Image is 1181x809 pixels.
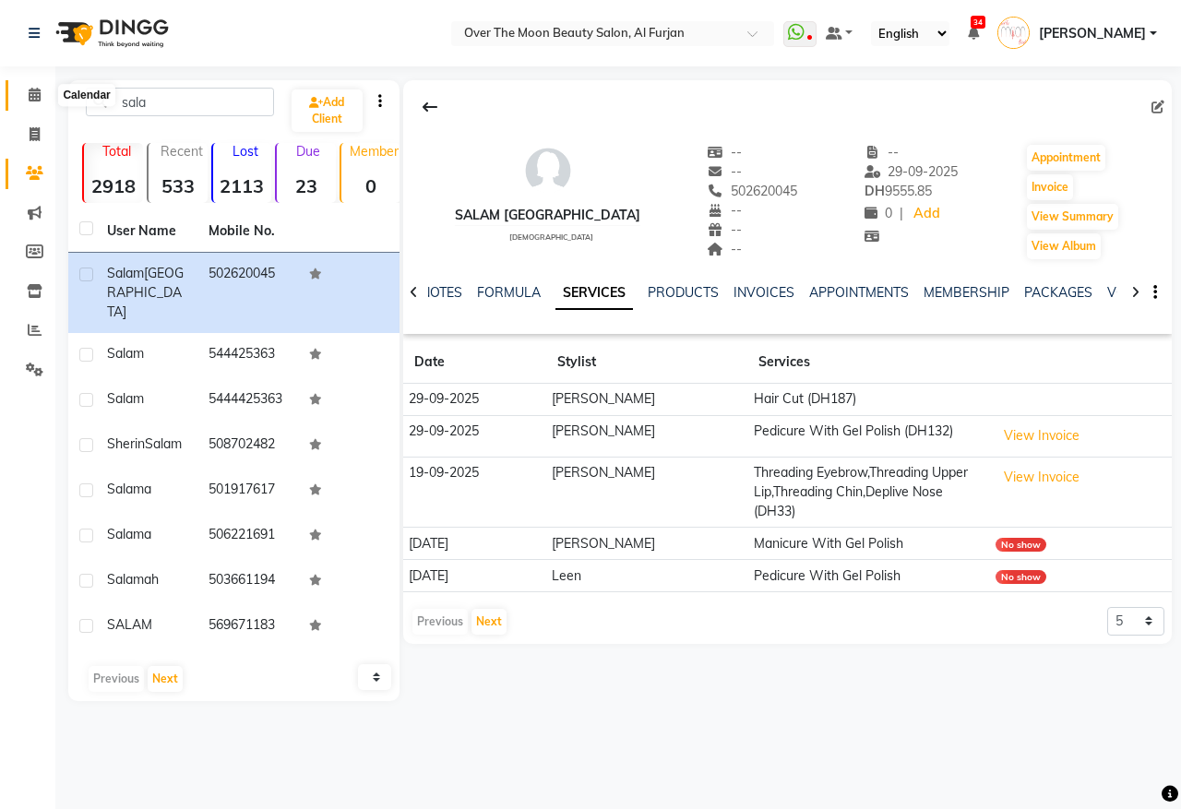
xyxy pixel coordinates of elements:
span: Salam [107,390,144,407]
span: [PERSON_NAME] [1039,24,1146,43]
td: 29-09-2025 [403,384,546,416]
p: Total [91,143,143,160]
td: Threading Eyebrow,Threading Upper Lip,Threading Chin,Deplive Nose (DH33) [747,457,989,528]
span: -- [865,144,900,161]
span: Salam [107,265,144,281]
span: -- [708,163,743,180]
a: SERVICES [555,277,633,310]
span: salamah [107,571,159,588]
th: Date [403,341,546,384]
a: NOTES [421,284,462,301]
span: Salam [145,435,182,452]
span: -- [708,144,743,161]
a: APPOINTMENTS [809,284,909,301]
span: [GEOGRAPHIC_DATA] [107,265,184,320]
span: 502620045 [708,183,798,199]
td: 29-09-2025 [403,415,546,457]
td: 569671183 [197,604,299,649]
button: Next [471,609,507,635]
div: Salam [GEOGRAPHIC_DATA] [455,206,640,225]
span: [DEMOGRAPHIC_DATA] [509,232,593,242]
span: | [900,204,903,223]
td: [PERSON_NAME] [546,528,747,560]
div: No show [996,570,1046,584]
img: Bianca [997,17,1030,49]
button: Appointment [1027,145,1105,171]
div: Back to Client [411,89,449,125]
span: 29-09-2025 [865,163,959,180]
th: Services [747,341,989,384]
a: Add [911,201,943,227]
a: PACKAGES [1024,284,1092,301]
td: [DATE] [403,560,546,592]
a: PRODUCTS [648,284,719,301]
div: No show [996,538,1046,552]
a: INVOICES [734,284,794,301]
td: 506221691 [197,514,299,559]
td: 503661194 [197,559,299,604]
td: 544425363 [197,333,299,378]
p: Due [280,143,336,160]
td: 5444425363 [197,378,299,423]
td: 501917617 [197,469,299,514]
a: MEMBERSHIP [924,284,1009,301]
span: -- [708,202,743,219]
p: Lost [221,143,272,160]
strong: 0 [341,174,400,197]
th: Stylist [546,341,747,384]
span: 34 [971,16,985,29]
button: View Album [1027,233,1101,259]
strong: 23 [277,174,336,197]
button: View Invoice [996,463,1088,492]
img: logo [47,7,173,59]
strong: 2113 [213,174,272,197]
td: [DATE] [403,528,546,560]
td: 19-09-2025 [403,457,546,528]
span: DH [865,183,885,199]
td: [PERSON_NAME] [546,457,747,528]
span: Salama [107,481,151,497]
p: Member [349,143,400,160]
td: 502620045 [197,253,299,333]
td: Pedicure With Gel Polish [747,560,989,592]
div: Calendar [58,85,114,107]
span: Sherin [107,435,145,452]
button: View Invoice [996,422,1088,450]
a: VOUCHERS [1107,284,1180,301]
td: Manicure With Gel Polish [747,528,989,560]
span: SALAM [107,616,152,633]
span: 9555.85 [865,183,932,199]
td: Pedicure With Gel Polish (DH132) [747,415,989,457]
th: Mobile No. [197,210,299,253]
span: -- [708,241,743,257]
span: Salama [107,526,151,542]
strong: 533 [149,174,208,197]
span: Salam [107,345,144,362]
a: 34 [968,25,979,42]
th: User Name [96,210,197,253]
span: 0 [865,205,892,221]
span: -- [708,221,743,238]
td: [PERSON_NAME] [546,415,747,457]
button: Next [148,666,183,692]
td: 508702482 [197,423,299,469]
strong: 2918 [84,174,143,197]
button: Invoice [1027,174,1073,200]
td: Hair Cut (DH187) [747,384,989,416]
button: View Summary [1027,204,1118,230]
p: Recent [156,143,208,160]
a: Add Client [292,89,363,132]
img: avatar [520,143,576,198]
a: FORMULA [477,284,541,301]
td: [PERSON_NAME] [546,384,747,416]
input: Search by Name/Mobile/Email/Code [86,88,274,116]
td: Leen [546,560,747,592]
